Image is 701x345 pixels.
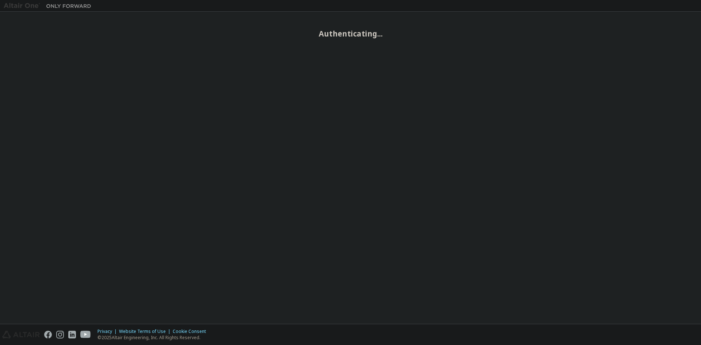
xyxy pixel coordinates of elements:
[4,29,697,38] h2: Authenticating...
[119,329,173,334] div: Website Terms of Use
[80,331,91,338] img: youtube.svg
[2,331,40,338] img: altair_logo.svg
[4,2,95,9] img: Altair One
[56,331,64,338] img: instagram.svg
[44,331,52,338] img: facebook.svg
[97,334,210,341] p: © 2025 Altair Engineering, Inc. All Rights Reserved.
[173,329,210,334] div: Cookie Consent
[97,329,119,334] div: Privacy
[68,331,76,338] img: linkedin.svg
